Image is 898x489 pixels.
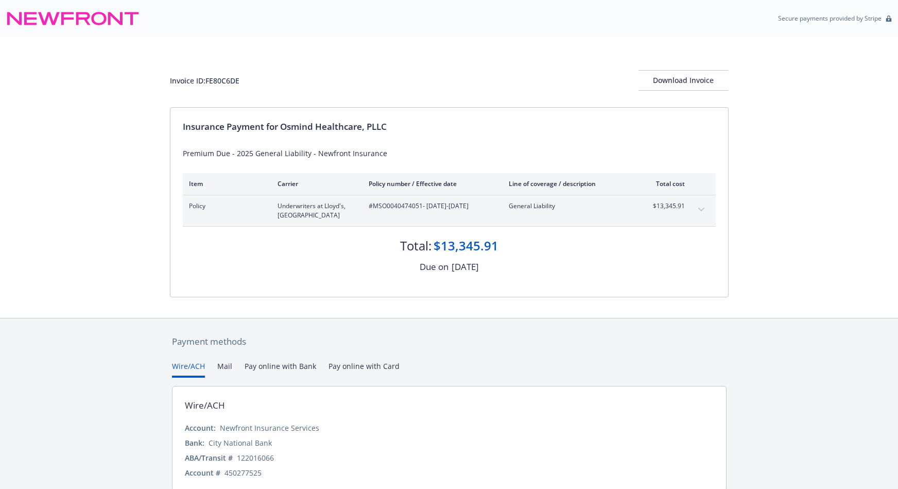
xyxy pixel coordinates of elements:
div: $13,345.91 [434,237,498,255]
span: #MSO0040474051 - [DATE]-[DATE] [369,201,492,211]
span: General Liability [509,201,630,211]
button: expand content [693,201,710,218]
div: Download Invoice [638,71,729,90]
div: Newfront Insurance Services [220,423,319,433]
div: Line of coverage / description [509,179,630,188]
div: Account # [185,467,220,478]
button: Pay online with Bank [245,361,316,378]
div: PolicyUnderwriters at Lloyd's, [GEOGRAPHIC_DATA]#MSO0040474051- [DATE]-[DATE]General Liability$13... [183,195,716,226]
button: Pay online with Card [329,361,400,378]
span: Underwriters at Lloyd's, [GEOGRAPHIC_DATA] [278,201,352,220]
span: $13,345.91 [646,201,685,211]
button: Mail [217,361,232,378]
div: Account: [185,423,216,433]
div: Insurance Payment for Osmind Healthcare, PLLC [183,120,716,133]
div: Due on [420,260,448,274]
div: 122016066 [237,452,274,463]
div: 450277525 [224,467,262,478]
button: Download Invoice [638,70,729,91]
div: Carrier [278,179,352,188]
div: Premium Due - 2025 General Liability - Newfront Insurance [183,148,716,159]
div: Wire/ACH [185,399,225,412]
div: Policy number / Effective date [369,179,492,188]
div: Payment methods [172,335,727,348]
div: City National Bank [209,437,272,448]
p: Secure payments provided by Stripe [778,14,882,23]
div: Invoice ID: FE80C6DE [170,75,239,86]
div: Item [189,179,261,188]
div: ABA/Transit # [185,452,233,463]
span: Policy [189,201,261,211]
div: Total cost [646,179,685,188]
div: Total: [400,237,431,255]
div: [DATE] [452,260,479,274]
button: Wire/ACH [172,361,205,378]
div: Bank: [185,437,204,448]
